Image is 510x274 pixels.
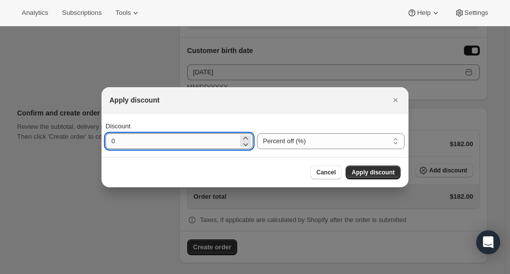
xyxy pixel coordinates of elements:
[346,165,401,179] button: Apply discount
[22,9,48,17] span: Analytics
[352,168,395,176] span: Apply discount
[56,6,107,20] button: Subscriptions
[62,9,102,17] span: Subscriptions
[476,230,500,254] div: Open Intercom Messenger
[115,9,131,17] span: Tools
[16,6,54,20] button: Analytics
[417,9,430,17] span: Help
[109,6,147,20] button: Tools
[109,95,159,105] h2: Apply discount
[316,168,336,176] span: Cancel
[389,93,403,107] button: Close
[449,6,494,20] button: Settings
[105,122,131,130] span: Discount
[464,9,488,17] span: Settings
[310,165,342,179] button: Cancel
[401,6,446,20] button: Help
